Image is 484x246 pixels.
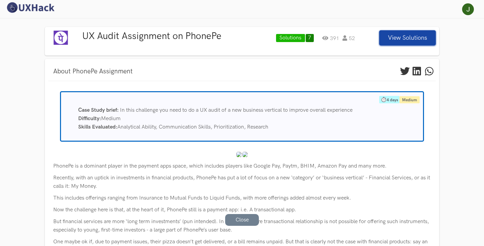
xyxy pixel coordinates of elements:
img: timer.png [381,97,386,102]
p: But financial services are more ‘long term investments’ (pun intended). In essence: a mere transa... [53,217,431,234]
span: 52 [342,35,355,41]
span: Case Study brief: [78,107,119,113]
span: Difficulty: [78,115,101,122]
a: About PhonePe Assignment [48,66,138,77]
a: 7 [306,34,314,42]
p: Recently, with an uptick in investments in financial products, PhonePe has put a lot of focus on ... [53,174,431,190]
span: In this challenge you need to do a UX audit of a new business vertical to improve overall experience [120,107,353,113]
p: This includes offerings ranging from Insurance to Mutual Funds to Liquid Funds, with more offerin... [53,194,431,202]
img: UXHack logo [5,2,56,13]
p: Now the challenge here is that, at the heart of it, PhonePe still is a payment app: i.e. A transa... [53,206,431,214]
img: fff60da0-5518-4da0-a0ad-e9ff9f40e9ca.png [242,152,248,157]
a: Close [225,214,259,226]
button: View Solutions [379,30,436,45]
img: 83fd3c89-2591-433e-9c9c-d959d48e4f33.png [236,152,242,157]
div: Medium [73,114,423,123]
img: Your profile pic [462,3,474,15]
h3: UX Audit Assignment on PhonePe [82,31,273,42]
p: PhonePe is a dominant player in the payment apps space, which includes players like Google Pay, P... [53,162,431,170]
div: Analytical Ability, Communication Skills, Prioritization, Research [73,123,423,131]
span: 391 [322,35,339,41]
a: Solutions [276,34,305,42]
img: PhonePe logo [48,31,73,45]
label: Medium [399,96,420,103]
span: Skills Evaluated: [78,124,117,130]
label: 4 days [379,96,399,103]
